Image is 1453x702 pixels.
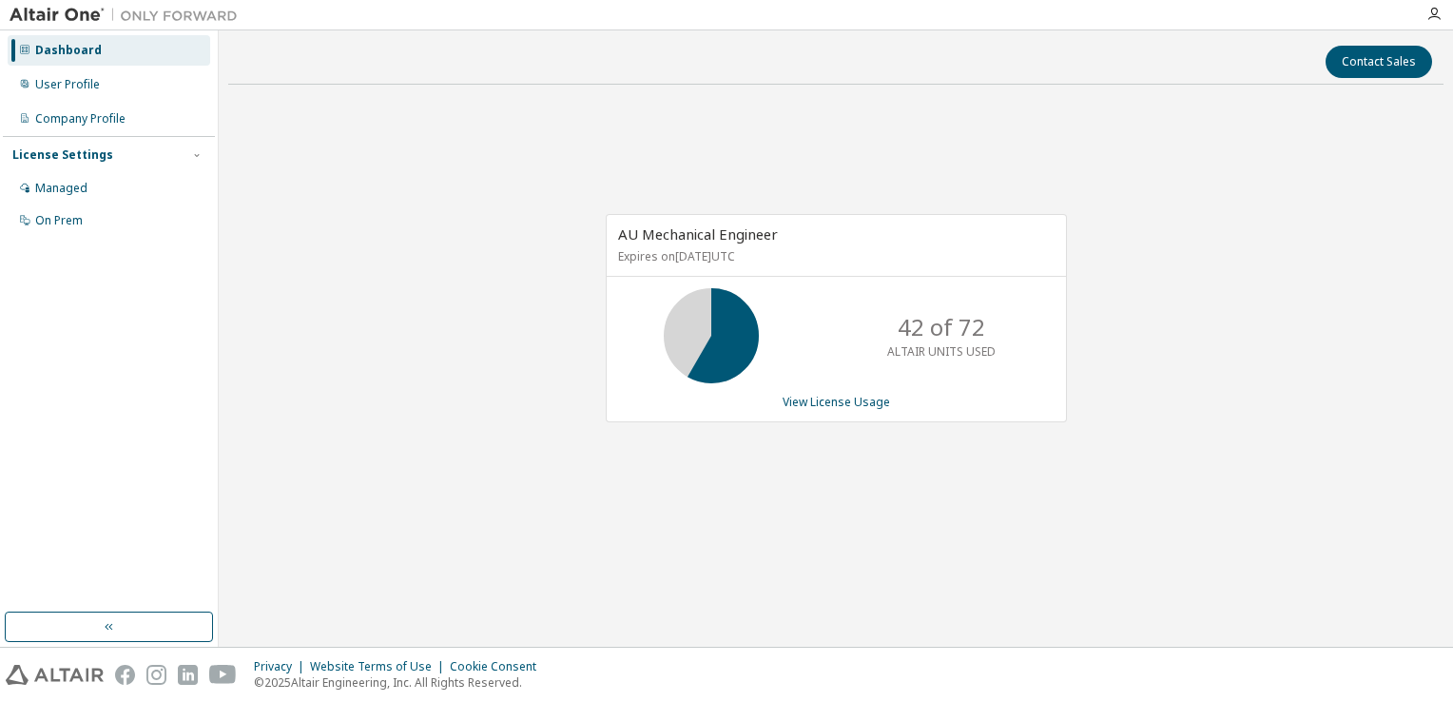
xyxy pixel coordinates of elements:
span: AU Mechanical Engineer [618,224,778,244]
p: Expires on [DATE] UTC [618,248,1050,264]
div: Website Terms of Use [310,659,450,674]
p: 42 of 72 [898,311,985,343]
div: Managed [35,181,87,196]
img: instagram.svg [146,665,166,685]
a: View License Usage [783,394,890,410]
img: linkedin.svg [178,665,198,685]
p: © 2025 Altair Engineering, Inc. All Rights Reserved. [254,674,548,691]
img: Altair One [10,6,247,25]
div: User Profile [35,77,100,92]
div: On Prem [35,213,83,228]
div: License Settings [12,147,113,163]
p: ALTAIR UNITS USED [887,343,996,360]
img: altair_logo.svg [6,665,104,685]
div: Privacy [254,659,310,674]
div: Company Profile [35,111,126,127]
img: facebook.svg [115,665,135,685]
img: youtube.svg [209,665,237,685]
div: Cookie Consent [450,659,548,674]
button: Contact Sales [1326,46,1432,78]
div: Dashboard [35,43,102,58]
